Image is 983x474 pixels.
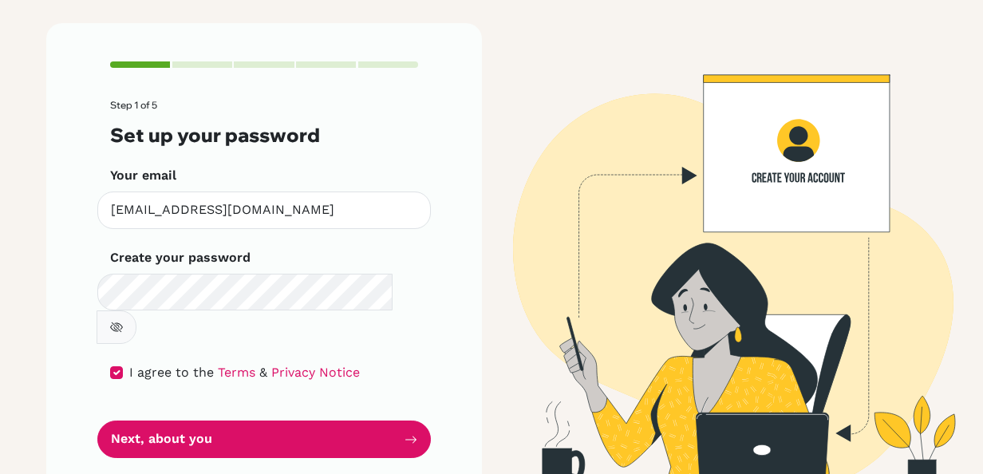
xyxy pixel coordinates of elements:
[97,421,431,458] button: Next, about you
[110,248,251,267] label: Create your password
[110,124,418,147] h3: Set up your password
[218,365,255,380] a: Terms
[97,192,431,229] input: Insert your email*
[129,365,214,380] span: I agree to the
[271,365,360,380] a: Privacy Notice
[259,365,267,380] span: &
[110,99,157,111] span: Step 1 of 5
[110,166,176,185] label: Your email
